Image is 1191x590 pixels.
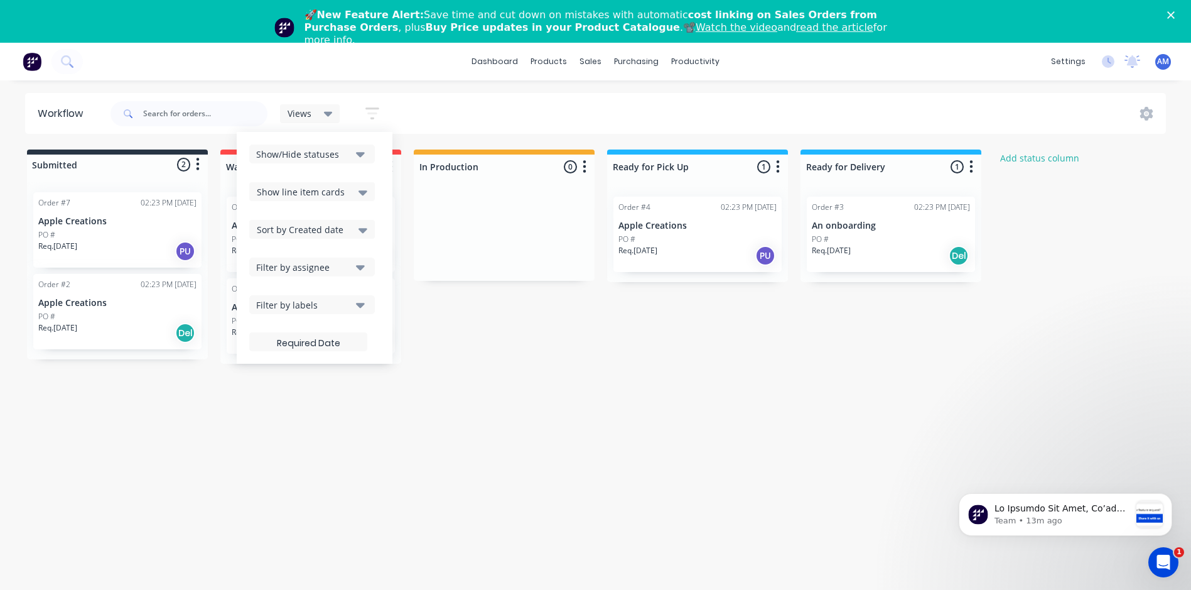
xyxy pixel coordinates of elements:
p: Req. [DATE] [812,245,851,256]
div: Order #1209:41 AM [DATE]Apex DecorPO #123456789Req.[DATE]I [227,278,395,354]
div: Order #202:23 PM [DATE]Apple CreationsPO #Req.[DATE]Del [33,274,202,349]
div: Workflow [38,106,89,121]
p: Req. [DATE] [232,327,271,338]
p: PO #123456789 [232,315,288,327]
div: 02:23 PM [DATE] [141,197,197,209]
p: Apple Creations [232,221,390,231]
span: Sort by Created date [257,223,343,236]
a: Watch the video [696,21,777,33]
b: New Feature Alert: [317,9,424,21]
b: cost linking on Sales Orders from Purchase Orders [304,9,877,33]
div: Filter by labels [256,298,351,312]
p: PO # [812,234,829,245]
div: Order #4 [618,202,650,213]
div: Order #2 [38,279,70,290]
span: AM [1157,56,1169,67]
input: Required Date [250,331,367,356]
div: Order #5 [232,202,264,213]
p: Req. [DATE] [38,241,77,252]
div: Del [175,323,195,343]
p: Req. [DATE] [232,245,271,256]
div: Close [1167,11,1180,19]
b: Buy Price updates in your Product Catalogue [426,21,680,33]
p: PO #917OIU [232,234,275,245]
p: Apple Creations [38,298,197,309]
div: PU [755,246,775,266]
div: PU [175,241,195,261]
div: Filter by assignee [256,261,351,274]
iframe: Intercom live chat [1148,547,1178,577]
p: PO # [618,234,635,245]
button: Add status column [994,150,1086,167]
p: Apple Creations [38,216,197,227]
p: Message from Team, sent 13m ago [55,47,190,58]
div: Order #702:23 PM [DATE]Apple CreationsPO #Req.[DATE]PU [33,192,202,268]
div: sales [573,52,608,71]
p: Apple Creations [618,221,777,231]
iframe: Intercom notifications message [940,468,1191,556]
p: Apex Decor [232,302,390,313]
div: Order #502:23 PM [DATE]Apple CreationsPO #917OIUReq.[DATE]PU [227,197,395,272]
div: 02:23 PM [DATE] [914,202,970,213]
div: purchasing [608,52,665,71]
p: Req. [DATE] [38,322,77,334]
a: dashboard [465,52,524,71]
div: Order #12 [232,283,268,295]
a: read the article [796,21,873,33]
div: Order #7 [38,197,70,209]
div: Order #3 [812,202,844,213]
div: productivity [665,52,726,71]
img: Factory [23,52,41,71]
p: Req. [DATE] [618,245,657,256]
p: PO # [38,311,55,322]
div: Show/Hide statuses [256,148,351,161]
input: Search for orders... [143,101,267,126]
div: 🚀 Save time and cut down on mistakes with automatic , plus .📽️ and for more info. [304,9,897,46]
div: settings [1045,52,1092,71]
div: Order #402:23 PM [DATE]Apple CreationsPO #Req.[DATE]PU [613,197,782,272]
div: 02:23 PM [DATE] [721,202,777,213]
p: An onboarding [812,221,970,231]
div: Order #302:23 PM [DATE]An onboardingPO #Req.[DATE]Del [807,197,975,272]
span: Show line item cards [257,185,345,199]
span: 1 [1174,547,1184,557]
p: PO # [38,229,55,241]
span: Views [288,107,311,120]
div: products [524,52,573,71]
div: Del [949,246,969,266]
img: Profile image for Team [274,18,294,38]
div: 02:23 PM [DATE] [141,279,197,290]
